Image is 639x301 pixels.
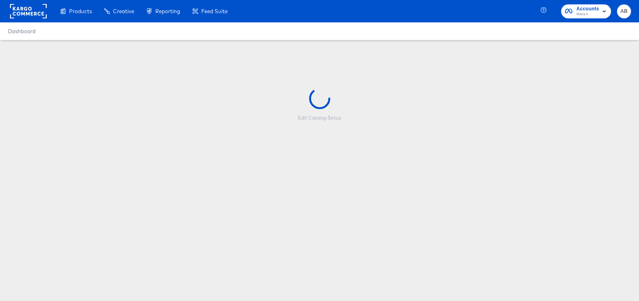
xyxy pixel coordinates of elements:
[617,4,631,18] button: AB
[201,8,228,14] span: Feed Suite
[8,28,36,34] a: Dashboard
[561,4,611,18] button: AccountsMacy's
[576,11,599,18] span: Macy's
[113,8,134,14] span: Creative
[155,8,180,14] span: Reporting
[69,8,92,14] span: Products
[620,7,628,16] span: AB
[576,5,599,13] span: Accounts
[298,115,341,121] div: Edit Catalog Setup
